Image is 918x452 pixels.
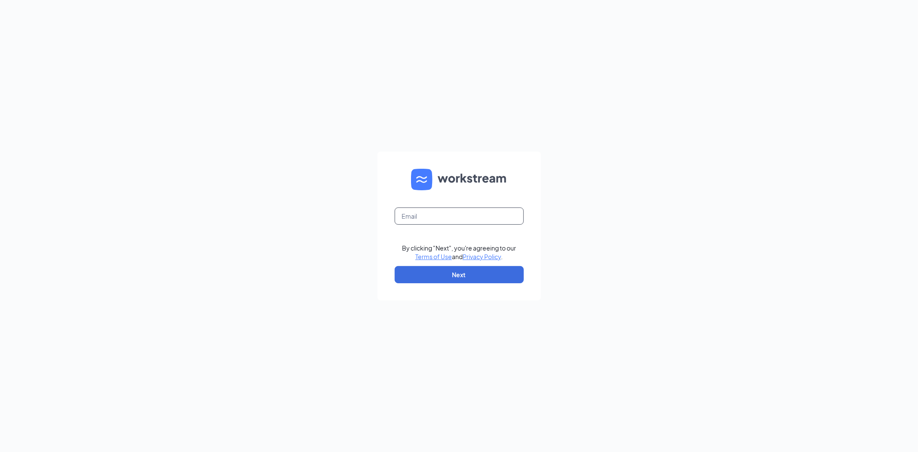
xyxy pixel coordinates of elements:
div: By clicking "Next", you're agreeing to our and . [402,244,516,261]
img: WS logo and Workstream text [411,169,507,190]
button: Next [395,266,524,283]
a: Terms of Use [415,253,452,260]
a: Privacy Policy [463,253,501,260]
input: Email [395,207,524,225]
